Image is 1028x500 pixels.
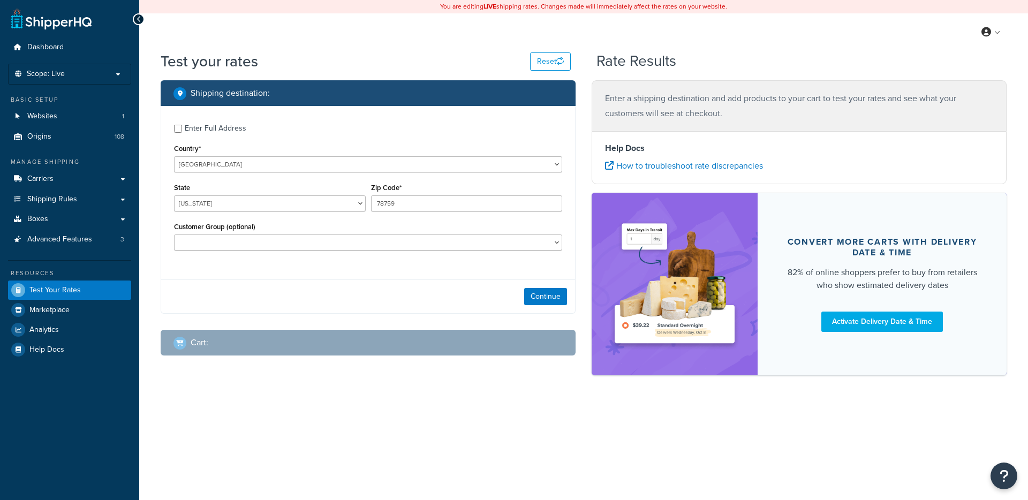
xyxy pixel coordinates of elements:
[8,300,131,320] a: Marketplace
[8,127,131,147] li: Origins
[27,235,92,244] span: Advanced Features
[29,306,70,315] span: Marketplace
[185,121,246,136] div: Enter Full Address
[783,266,981,292] div: 82% of online shoppers prefer to buy from retailers who show estimated delivery dates
[174,184,190,192] label: State
[8,230,131,249] a: Advanced Features3
[120,235,124,244] span: 3
[8,127,131,147] a: Origins108
[596,53,676,70] h2: Rate Results
[8,107,131,126] li: Websites
[8,320,131,339] a: Analytics
[27,132,51,141] span: Origins
[8,157,131,166] div: Manage Shipping
[8,169,131,189] a: Carriers
[371,184,402,192] label: Zip Code*
[8,269,131,278] div: Resources
[191,338,208,347] h2: Cart :
[8,281,131,300] a: Test Your Rates
[29,286,81,295] span: Test Your Rates
[27,112,57,121] span: Websites
[122,112,124,121] span: 1
[174,145,201,153] label: Country*
[8,190,131,209] a: Shipping Rules
[8,340,131,359] a: Help Docs
[8,37,131,57] a: Dashboard
[524,288,567,305] button: Continue
[8,209,131,229] a: Boxes
[27,175,54,184] span: Carriers
[8,95,131,104] div: Basic Setup
[605,160,763,172] a: How to troubleshoot rate discrepancies
[27,215,48,224] span: Boxes
[483,2,496,11] b: LIVE
[530,52,571,71] button: Reset
[174,125,182,133] input: Enter Full Address
[161,51,258,72] h1: Test your rates
[991,463,1017,489] button: Open Resource Center
[608,209,742,359] img: feature-image-ddt-36eae7f7280da8017bfb280eaccd9c446f90b1fe08728e4019434db127062ab4.png
[27,195,77,204] span: Shipping Rules
[29,345,64,354] span: Help Docs
[27,70,65,79] span: Scope: Live
[605,142,993,155] h4: Help Docs
[8,107,131,126] a: Websites1
[821,312,943,332] a: Activate Delivery Date & Time
[174,223,255,231] label: Customer Group (optional)
[29,325,59,335] span: Analytics
[8,230,131,249] li: Advanced Features
[115,132,124,141] span: 108
[783,237,981,258] div: Convert more carts with delivery date & time
[605,91,993,121] p: Enter a shipping destination and add products to your cart to test your rates and see what your c...
[191,88,270,98] h2: Shipping destination :
[27,43,64,52] span: Dashboard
